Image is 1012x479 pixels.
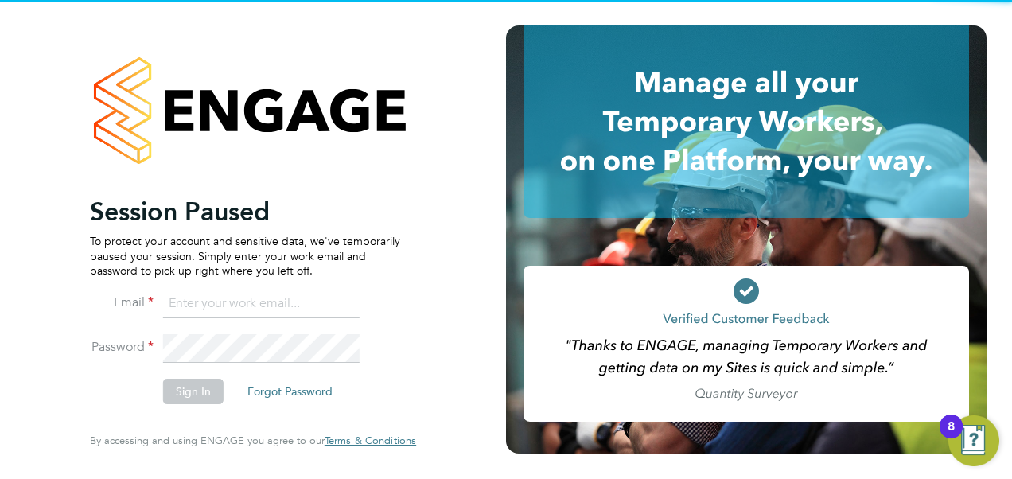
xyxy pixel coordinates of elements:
[90,339,154,356] label: Password
[90,196,400,228] h2: Session Paused
[90,234,400,278] p: To protect your account and sensitive data, we've temporarily paused your session. Simply enter y...
[90,434,416,447] span: By accessing and using ENGAGE you agree to our
[948,415,999,466] button: Open Resource Center, 8 new notifications
[163,379,224,404] button: Sign In
[325,434,416,447] a: Terms & Conditions
[163,290,360,318] input: Enter your work email...
[235,379,345,404] button: Forgot Password
[90,294,154,311] label: Email
[948,426,955,447] div: 8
